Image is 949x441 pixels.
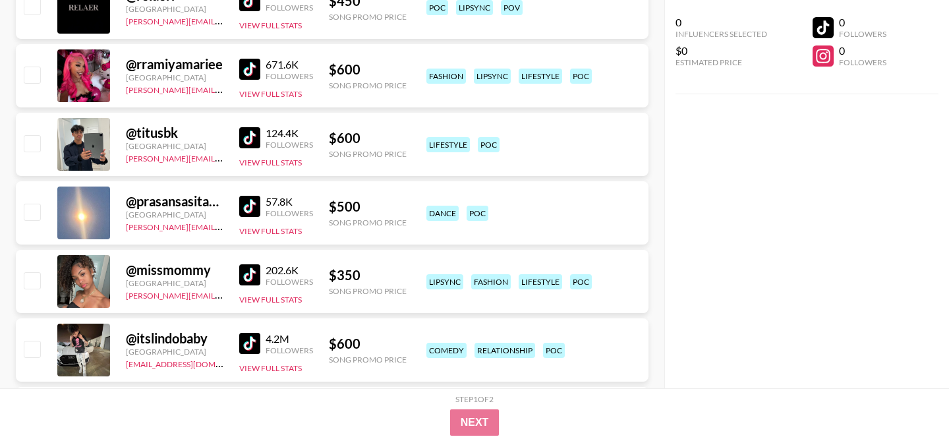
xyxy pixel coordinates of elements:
[126,210,223,220] div: [GEOGRAPHIC_DATA]
[239,20,302,30] button: View Full Stats
[126,73,223,82] div: [GEOGRAPHIC_DATA]
[126,347,223,357] div: [GEOGRAPHIC_DATA]
[426,206,459,221] div: dance
[329,61,407,78] div: $ 600
[471,274,511,289] div: fashion
[239,89,302,99] button: View Full Stats
[474,69,511,84] div: lipsync
[239,295,302,305] button: View Full Stats
[266,195,313,208] div: 57.8K
[329,286,407,296] div: Song Promo Price
[239,59,260,80] img: TikTok
[474,343,535,358] div: relationship
[426,69,466,84] div: fashion
[126,193,223,210] div: @ prasansasitaula
[266,332,313,345] div: 4.2M
[266,3,313,13] div: Followers
[239,226,302,236] button: View Full Stats
[329,218,407,227] div: Song Promo Price
[126,220,321,232] a: [PERSON_NAME][EMAIL_ADDRESS][DOMAIN_NAME]
[266,127,313,140] div: 124.4K
[126,262,223,278] div: @ missmommy
[839,16,886,29] div: 0
[126,288,321,301] a: [PERSON_NAME][EMAIL_ADDRESS][DOMAIN_NAME]
[126,125,223,141] div: @ titusbk
[676,29,767,39] div: Influencers Selected
[239,333,260,354] img: TikTok
[266,277,313,287] div: Followers
[329,80,407,90] div: Song Promo Price
[266,140,313,150] div: Followers
[126,141,223,151] div: [GEOGRAPHIC_DATA]
[329,12,407,22] div: Song Promo Price
[450,409,500,436] button: Next
[266,58,313,71] div: 671.6K
[883,375,933,425] iframe: Drift Widget Chat Controller
[570,274,592,289] div: poc
[126,82,321,95] a: [PERSON_NAME][EMAIL_ADDRESS][DOMAIN_NAME]
[519,69,562,84] div: lifestyle
[329,336,407,352] div: $ 600
[426,274,463,289] div: lipsync
[126,357,258,369] a: [EMAIL_ADDRESS][DOMAIN_NAME]
[329,149,407,159] div: Song Promo Price
[126,278,223,288] div: [GEOGRAPHIC_DATA]
[519,274,562,289] div: lifestyle
[126,4,223,14] div: [GEOGRAPHIC_DATA]
[329,198,407,215] div: $ 500
[839,57,886,67] div: Followers
[266,345,313,355] div: Followers
[467,206,488,221] div: poc
[266,71,313,81] div: Followers
[239,158,302,167] button: View Full Stats
[329,130,407,146] div: $ 600
[126,56,223,73] div: @ rramiyamariee
[839,44,886,57] div: 0
[455,394,494,404] div: Step 1 of 2
[239,196,260,217] img: TikTok
[239,127,260,148] img: TikTok
[266,208,313,218] div: Followers
[676,57,767,67] div: Estimated Price
[570,69,592,84] div: poc
[329,267,407,283] div: $ 350
[478,137,500,152] div: poc
[329,355,407,365] div: Song Promo Price
[676,16,767,29] div: 0
[126,330,223,347] div: @ itslindobaby
[676,44,767,57] div: $0
[239,363,302,373] button: View Full Stats
[126,14,321,26] a: [PERSON_NAME][EMAIL_ADDRESS][DOMAIN_NAME]
[426,343,467,358] div: comedy
[266,264,313,277] div: 202.6K
[239,264,260,285] img: TikTok
[839,29,886,39] div: Followers
[426,137,470,152] div: lifestyle
[126,151,321,163] a: [PERSON_NAME][EMAIL_ADDRESS][DOMAIN_NAME]
[543,343,565,358] div: poc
